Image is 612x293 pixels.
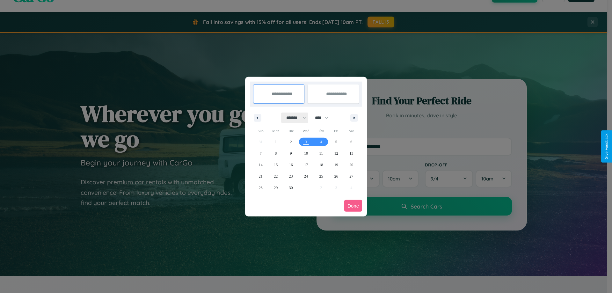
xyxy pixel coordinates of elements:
button: 7 [253,148,268,159]
span: 5 [335,136,337,148]
span: Mon [268,126,283,136]
span: 6 [350,136,352,148]
span: Tue [283,126,298,136]
button: 23 [283,171,298,182]
button: 28 [253,182,268,194]
button: 1 [268,136,283,148]
button: 14 [253,159,268,171]
button: 4 [314,136,329,148]
span: Sat [344,126,359,136]
span: Fri [329,126,344,136]
span: 30 [289,182,293,194]
span: 24 [304,171,308,182]
span: 19 [334,159,338,171]
button: 16 [283,159,298,171]
button: 22 [268,171,283,182]
span: 4 [320,136,322,148]
button: 15 [268,159,283,171]
button: 26 [329,171,344,182]
span: Thu [314,126,329,136]
span: 13 [349,148,353,159]
span: 3 [305,136,307,148]
span: 29 [274,182,278,194]
button: 17 [298,159,313,171]
button: 27 [344,171,359,182]
span: 16 [289,159,293,171]
span: 27 [349,171,353,182]
span: 22 [274,171,278,182]
button: 8 [268,148,283,159]
span: 15 [274,159,278,171]
button: 12 [329,148,344,159]
button: 21 [253,171,268,182]
span: Wed [298,126,313,136]
span: 9 [290,148,292,159]
span: 28 [259,182,263,194]
button: 24 [298,171,313,182]
span: 17 [304,159,308,171]
button: 3 [298,136,313,148]
button: 9 [283,148,298,159]
span: 2 [290,136,292,148]
span: 11 [319,148,323,159]
span: 20 [349,159,353,171]
span: 18 [319,159,323,171]
button: 11 [314,148,329,159]
button: 18 [314,159,329,171]
button: 10 [298,148,313,159]
button: 19 [329,159,344,171]
span: 10 [304,148,308,159]
button: Done [344,200,362,212]
button: 6 [344,136,359,148]
button: 20 [344,159,359,171]
button: 2 [283,136,298,148]
span: 26 [334,171,338,182]
span: 1 [275,136,277,148]
span: 25 [319,171,323,182]
span: Sun [253,126,268,136]
span: 8 [275,148,277,159]
button: 25 [314,171,329,182]
button: 5 [329,136,344,148]
span: 12 [334,148,338,159]
span: 7 [260,148,262,159]
span: 14 [259,159,263,171]
span: 21 [259,171,263,182]
span: 23 [289,171,293,182]
button: 29 [268,182,283,194]
button: 30 [283,182,298,194]
div: Give Feedback [604,134,609,159]
button: 13 [344,148,359,159]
